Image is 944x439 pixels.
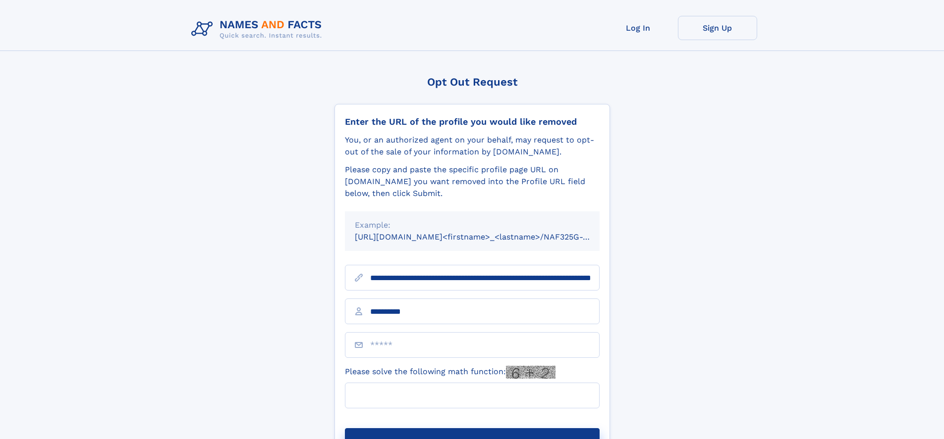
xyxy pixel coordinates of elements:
label: Please solve the following math function: [345,366,555,379]
div: Example: [355,219,590,231]
div: Enter the URL of the profile you would like removed [345,116,600,127]
div: Please copy and paste the specific profile page URL on [DOMAIN_NAME] you want removed into the Pr... [345,164,600,199]
a: Log In [599,16,678,40]
a: Sign Up [678,16,757,40]
div: Opt Out Request [334,76,610,88]
small: [URL][DOMAIN_NAME]<firstname>_<lastname>/NAF325G-xxxxxxxx [355,232,618,242]
img: Logo Names and Facts [187,16,330,43]
div: You, or an authorized agent on your behalf, may request to opt-out of the sale of your informatio... [345,134,600,158]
